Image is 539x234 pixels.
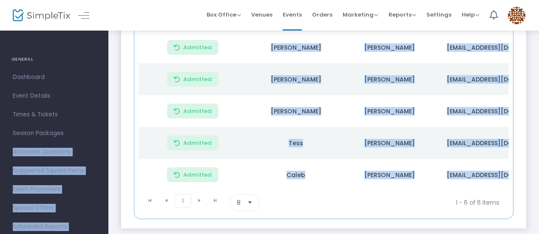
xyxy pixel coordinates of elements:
span: Orders [312,4,332,25]
td: [PERSON_NAME] [343,127,436,159]
button: Admitted [167,135,218,150]
span: 8 [237,198,241,207]
span: Special Offers [13,203,96,214]
td: [PERSON_NAME] [343,31,436,63]
span: Reports [389,11,416,19]
td: [PERSON_NAME] [249,63,343,95]
span: Times & Tickets [13,109,96,120]
td: [PERSON_NAME] [343,159,436,191]
td: [PERSON_NAME] [249,31,343,63]
button: Admitted [167,104,218,118]
td: [PERSON_NAME] [343,63,436,95]
span: Season Packages [13,128,96,139]
span: Box Office [207,11,241,19]
span: Admitted [183,108,212,115]
span: Admitted [183,172,212,178]
td: Tess [249,127,343,159]
span: Event Details [13,90,96,101]
td: [PERSON_NAME] [249,95,343,127]
span: Admitted [183,44,212,51]
td: [PERSON_NAME] [343,95,436,127]
span: Scheduled Reports [13,221,96,232]
span: Events [283,4,302,25]
span: Event Promoters [13,184,96,195]
span: Suggested Square Items [13,165,96,176]
span: Admitted [183,140,212,147]
span: Marketing [343,11,378,19]
span: Help [462,11,479,19]
span: Attendee Questions [13,147,96,158]
td: Caleb [249,159,343,191]
span: Page 1 [174,194,191,208]
button: Select [244,195,256,211]
button: Admitted [167,72,218,87]
button: Admitted [167,40,218,55]
span: Dashboard [13,72,96,83]
button: Admitted [167,167,218,182]
span: Settings [426,4,451,25]
span: Admitted [183,76,212,83]
kendo-pager-info: 1 - 6 of 6 items [344,194,499,211]
span: Venues [251,4,272,25]
h4: GENERAL [11,51,97,68]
